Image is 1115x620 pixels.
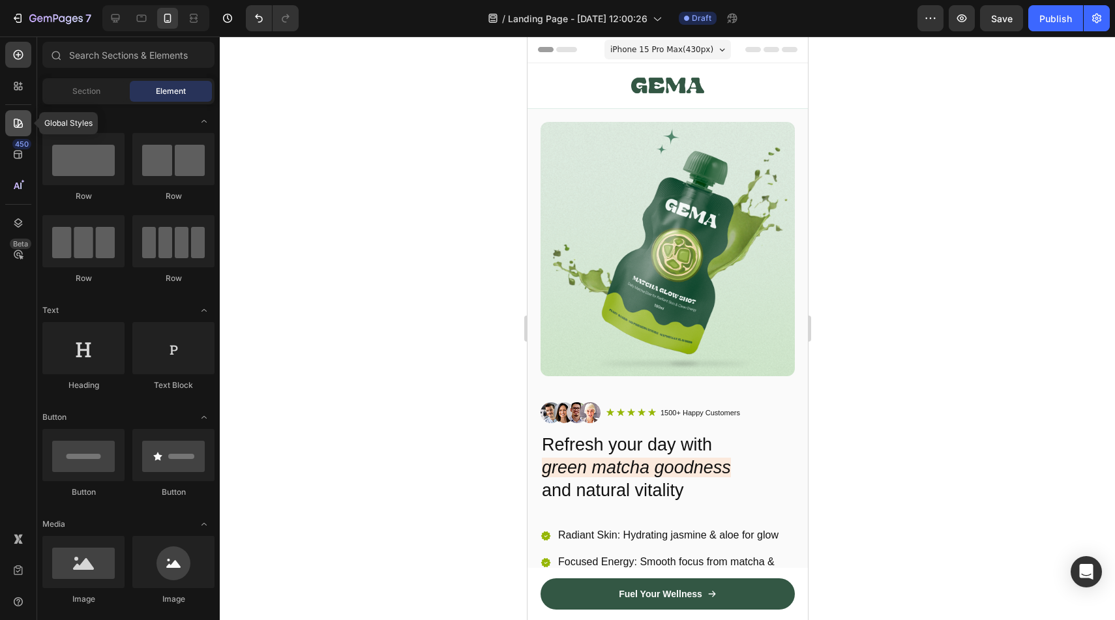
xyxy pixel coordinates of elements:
span: Layout [42,115,68,127]
div: Beta [10,239,31,249]
div: Undo/Redo [246,5,299,31]
span: Toggle open [194,514,215,535]
span: Toggle open [194,300,215,321]
span: Toggle open [194,111,215,132]
div: Button [42,486,125,498]
span: / [502,12,505,25]
div: 450 [12,139,31,149]
div: Image [42,593,125,605]
div: Open Intercom Messenger [1071,556,1102,587]
p: 7 [85,10,91,26]
span: Save [991,13,1013,24]
div: Image [132,593,215,605]
span: Element [156,85,186,97]
span: Toggle open [194,407,215,428]
div: Text Block [132,379,215,391]
div: Row [42,190,125,202]
button: Publish [1028,5,1083,31]
iframe: Design area [528,37,808,620]
div: Row [132,273,215,284]
span: Draft [692,12,711,24]
button: Save [980,5,1023,31]
span: Button [42,411,67,423]
div: Row [132,190,215,202]
span: Landing Page - [DATE] 12:00:26 [508,12,647,25]
div: Heading [42,379,125,391]
span: Text [42,304,59,316]
div: Publish [1039,12,1072,25]
div: Button [132,486,215,498]
input: Search Sections & Elements [42,42,215,68]
div: Row [42,273,125,284]
button: 7 [5,5,97,31]
span: Section [72,85,100,97]
span: Media [42,518,65,530]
